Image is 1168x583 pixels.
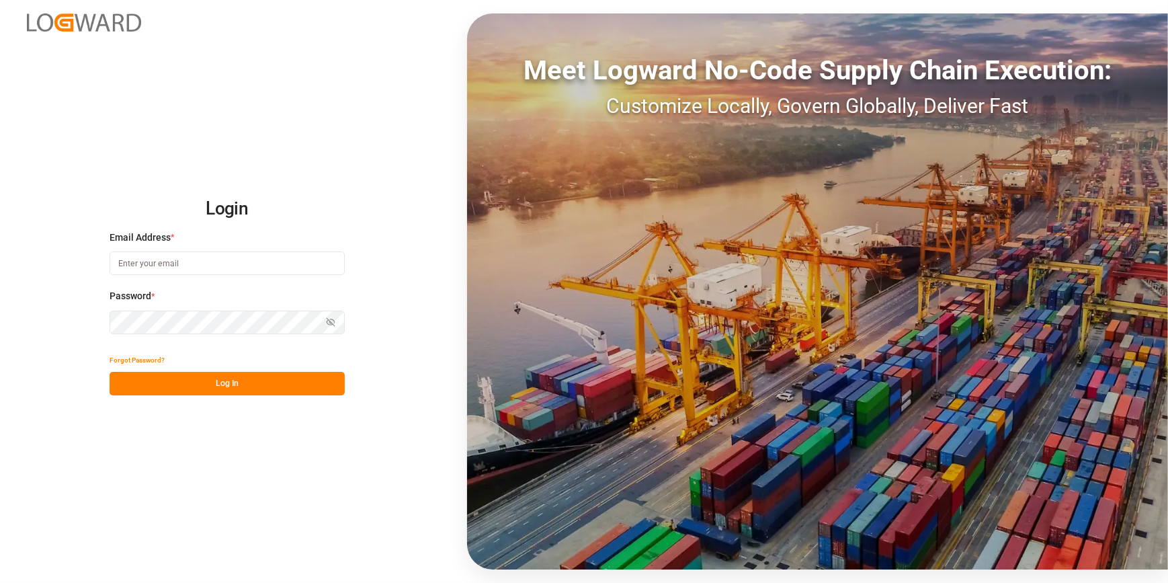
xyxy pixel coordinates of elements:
[27,13,141,32] img: Logward_new_orange.png
[110,348,165,372] button: Forgot Password?
[110,251,345,275] input: Enter your email
[110,372,345,395] button: Log In
[110,188,345,231] h2: Login
[467,50,1168,91] div: Meet Logward No-Code Supply Chain Execution:
[110,231,171,245] span: Email Address
[467,91,1168,121] div: Customize Locally, Govern Globally, Deliver Fast
[110,289,151,303] span: Password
